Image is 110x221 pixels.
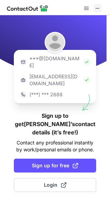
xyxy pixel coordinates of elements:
[14,112,96,136] h1: Sign up to get [PERSON_NAME]’s contact details (it’s free!)
[29,73,81,87] p: [EMAIL_ADDRESS][DOMAIN_NAME]
[20,59,27,65] img: https://contactout.com/extension/app/static/media/login-email-icon.f64bce713bb5cd1896fef81aa7b14a...
[14,178,96,192] button: Login
[20,77,27,83] img: https://contactout.com/extension/app/static/media/login-work-icon.638a5007170bc45168077fde17b29a1...
[29,55,81,69] p: ***@[DOMAIN_NAME]
[7,4,48,12] img: ContactOut v5.3.10
[14,139,96,153] p: Contact any professional instantly by work/personal emails or phone.
[20,91,27,98] img: https://contactout.com/extension/app/static/media/login-phone-icon.bacfcb865e29de816d437549d7f4cb...
[45,32,65,53] img: Marian Lee
[32,162,78,169] span: Sign up for free
[44,182,66,188] span: Login
[83,77,90,83] img: Check Icon
[83,59,90,65] img: Check Icon
[14,159,96,173] button: Sign up for free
